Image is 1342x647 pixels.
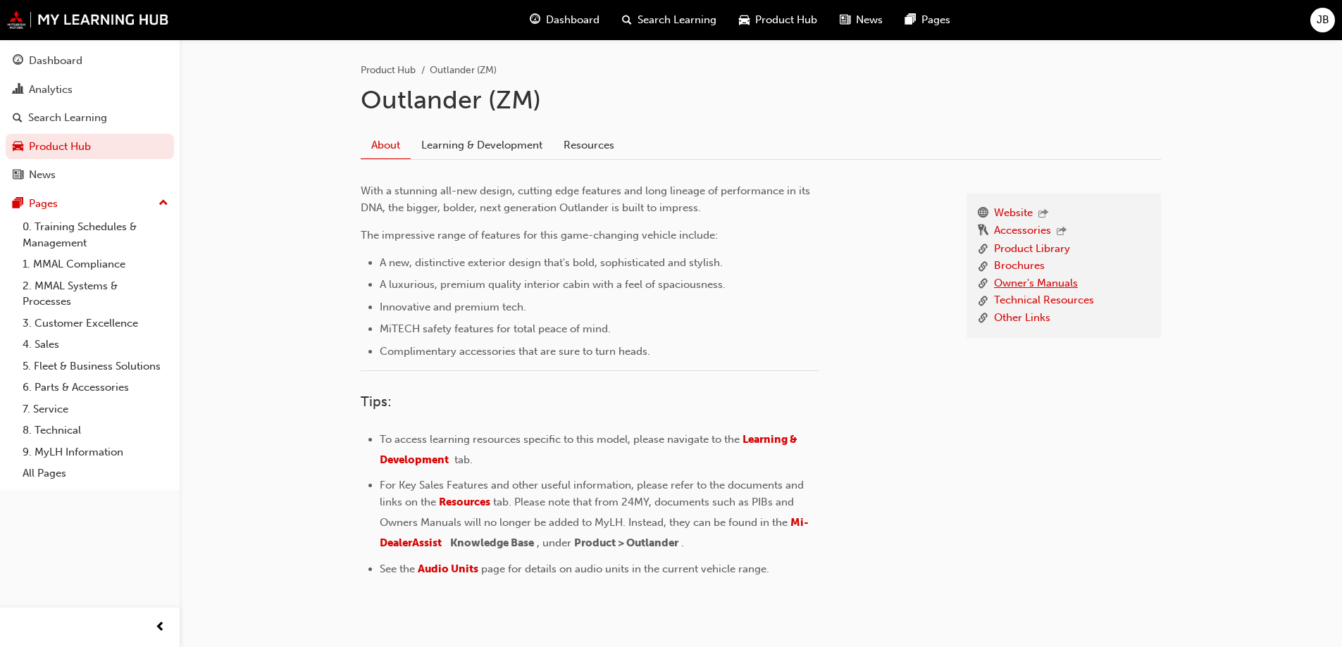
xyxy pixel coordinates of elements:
span: Knowledge Base [450,536,534,549]
span: tab. [454,453,473,466]
span: To access learning resources specific to this model, please navigate to the [380,433,740,446]
a: news-iconNews [828,6,894,34]
div: News [29,167,56,183]
span: For Key Sales Features and other useful information, please refer to the documents and links on the [380,479,807,508]
span: car-icon [739,11,750,29]
span: Tips: [361,394,392,410]
a: 2. MMAL Systems & Processes [17,275,174,313]
div: Analytics [29,82,73,98]
span: www-icon [978,205,988,223]
span: keys-icon [978,222,988,241]
a: Search Learning [6,105,174,131]
span: See the [380,563,415,575]
a: Resources [553,132,625,158]
a: Technical Resources [994,292,1094,310]
span: Search Learning [638,12,716,28]
a: Owner's Manuals [994,275,1078,293]
span: news-icon [840,11,850,29]
li: Outlander (ZM) [430,63,497,79]
button: DashboardAnalyticsSearch LearningProduct HubNews [6,45,174,191]
div: Pages [29,196,58,212]
span: search-icon [13,112,23,125]
span: . [681,536,684,549]
a: search-iconSearch Learning [611,6,728,34]
a: Learning & Development [411,132,553,158]
span: A new, distinctive exterior design that's bold, sophisticated and stylish. [380,256,723,269]
button: JB [1310,8,1335,32]
span: Product > Outlander [574,536,678,549]
a: pages-iconPages [894,6,962,34]
a: Resources [439,496,490,508]
a: News [6,162,174,188]
a: 0. Training Schedules & Management [17,216,174,253]
a: Analytics [6,77,174,103]
span: MiTECH safety features for total peace of mind. [380,322,611,335]
button: Pages [6,191,174,217]
span: guage-icon [13,55,23,68]
a: Website [994,205,1033,223]
a: Other Links [994,310,1050,327]
span: JB [1317,12,1329,28]
span: link-icon [978,275,988,293]
a: Dashboard [6,48,174,74]
span: up-icon [159,194,168,213]
a: 5. Fleet & Business Solutions [17,356,174,377]
span: , under [537,536,571,549]
span: link-icon [978,241,988,258]
a: 4. Sales [17,334,174,356]
a: Brochures [994,258,1045,275]
a: About [361,132,411,159]
div: Dashboard [29,53,82,69]
a: car-iconProduct Hub [728,6,828,34]
span: Pages [921,12,950,28]
a: 6. Parts & Accessories [17,377,174,398]
span: News [856,12,883,28]
a: Audio Units [418,563,478,575]
a: guage-iconDashboard [518,6,611,34]
span: prev-icon [155,619,166,636]
span: Dashboard [546,12,599,28]
span: link-icon [978,258,988,275]
a: 1. MMAL Compliance [17,253,174,275]
span: outbound-icon [1038,208,1048,220]
h1: Outlander (ZM) [361,84,1161,115]
span: car-icon [13,141,23,153]
a: 3. Customer Excellence [17,313,174,334]
span: Product Hub [755,12,817,28]
span: news-icon [13,169,23,182]
span: A luxurious, premium quality interior cabin with a feel of spaciousness. [380,278,726,291]
span: guage-icon [530,11,540,29]
span: Innovative and premium tech. [380,301,526,313]
a: 9. MyLH Information [17,441,174,463]
a: All Pages [17,463,174,484]
div: Search Learning [28,110,107,126]
a: Product Hub [361,64,416,76]
span: search-icon [622,11,632,29]
span: link-icon [978,292,988,310]
span: pages-icon [13,198,23,211]
span: tab. Please note that from 24MY, documents such as PIBs and Owners Manuals will no longer be adde... [380,496,797,529]
a: Product Library [994,241,1070,258]
span: page for details on audio units in the current vehicle range. [481,563,769,575]
span: outbound-icon [1057,226,1067,238]
span: pages-icon [905,11,916,29]
span: chart-icon [13,84,23,96]
span: link-icon [978,310,988,327]
span: Complimentary accessories that are sure to turn heads. [380,345,650,358]
a: Product Hub [6,134,174,160]
img: mmal [7,11,169,29]
a: Accessories [994,222,1051,241]
a: 7. Service [17,398,174,420]
span: The impressive range of features for this game-changing vehicle include: [361,229,718,241]
span: With a stunning all-new design, cutting edge features and long lineage of performance in its DNA,... [361,184,813,214]
a: 8. Technical [17,420,174,441]
a: Learning & Development [380,433,800,466]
